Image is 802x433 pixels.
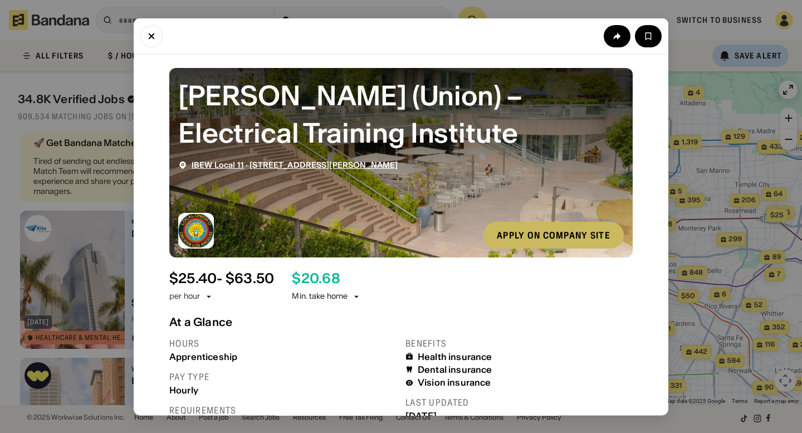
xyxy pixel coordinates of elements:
[405,411,633,421] div: [DATE]
[169,291,200,302] div: per hour
[405,337,633,349] div: Benefits
[497,230,610,239] div: Apply on company site
[418,351,492,362] div: Health insurance
[169,270,274,286] div: $ 25.40 - $63.50
[169,385,397,395] div: Hourly
[405,397,633,408] div: Last updated
[169,315,633,328] div: At a Glance
[169,404,397,416] div: Requirements
[292,291,361,302] div: Min. take home
[418,364,492,374] div: Dental insurance
[169,351,397,362] div: Apprenticeship
[178,212,214,248] img: IBEW Local 11 logo
[169,337,397,349] div: Hours
[250,159,398,169] span: [STREET_ADDRESS][PERSON_NAME]
[192,160,398,169] div: ·
[192,159,244,169] span: IBEW Local 11
[169,371,397,382] div: Pay type
[418,377,491,388] div: Vision insurance
[140,25,163,47] button: Close
[292,270,340,286] div: $ 20.68
[178,76,624,151] div: Wireman (Union) – Electrical Training Institute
